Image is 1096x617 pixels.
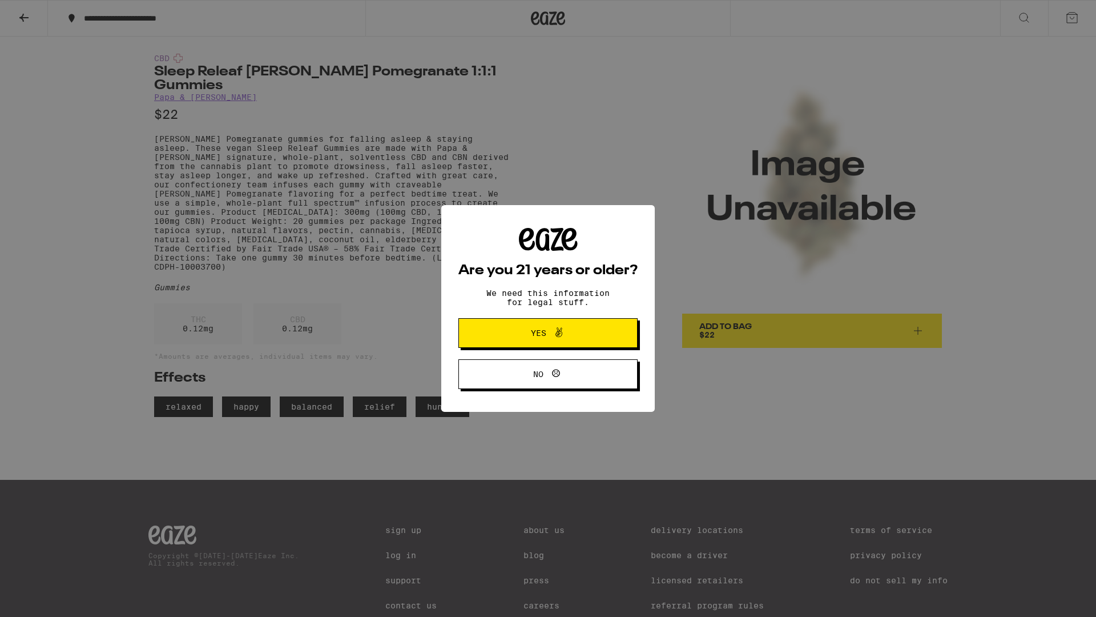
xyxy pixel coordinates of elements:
[458,318,638,348] button: Yes
[458,264,638,278] h2: Are you 21 years or older?
[533,370,543,378] span: No
[458,359,638,389] button: No
[531,329,546,337] span: Yes
[477,289,619,307] p: We need this information for legal stuff.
